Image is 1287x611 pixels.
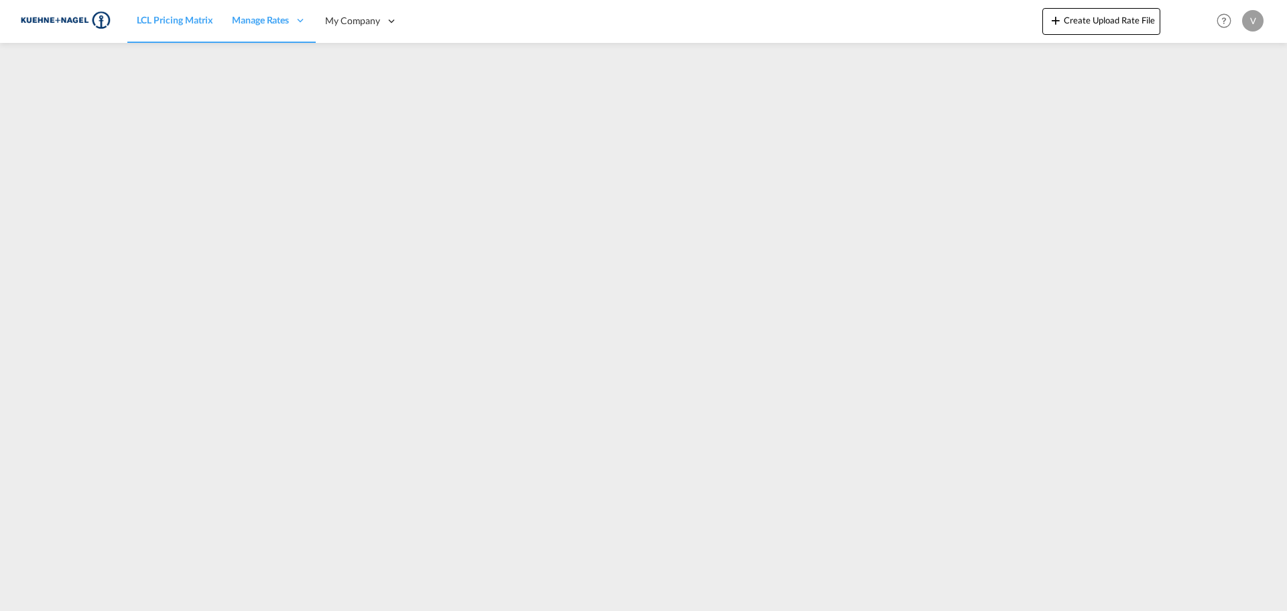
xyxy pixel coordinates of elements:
img: 36441310f41511efafde313da40ec4a4.png [20,6,111,36]
div: V [1242,10,1264,32]
span: My Company [325,14,380,27]
span: Help [1213,9,1235,32]
span: Manage Rates [232,13,289,27]
button: icon-plus 400-fgCreate Upload Rate File [1042,8,1160,35]
md-icon: icon-plus 400-fg [1048,12,1064,28]
span: LCL Pricing Matrix [137,14,213,25]
div: Help [1213,9,1242,34]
